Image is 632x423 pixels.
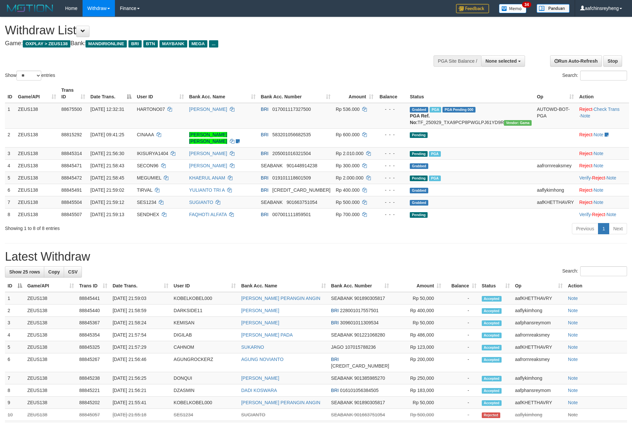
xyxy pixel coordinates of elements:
td: - [444,329,479,341]
span: [DATE] 09:41:25 [90,132,124,137]
span: Copy 019101118601509 to clipboard [272,175,311,180]
a: Check Trans [594,107,620,112]
th: Trans ID: activate to sort column ascending [59,84,88,103]
span: Pending [410,176,428,181]
span: 88845471 [61,163,82,168]
a: Stop [603,55,622,67]
a: Run Auto-Refresh [550,55,602,67]
span: Copy 626801012803537 to clipboard [272,187,331,193]
td: 1 [5,292,25,305]
span: Copy 107015788236 to clipboard [345,344,376,350]
img: panduan.png [537,4,570,13]
a: DADI KOSWARA [241,388,277,393]
span: ... [209,40,218,48]
div: - - - [379,199,405,206]
span: Copy 901890305817 to clipboard [354,296,385,301]
a: Note [594,163,604,168]
a: SUKARNO [241,344,264,350]
label: Search: [562,266,627,276]
th: Game/API: activate to sort column ascending [25,280,77,292]
img: Feedback.jpg [456,4,489,13]
span: Copy 901448914238 to clipboard [287,163,317,168]
span: Rp 536.000 [336,107,360,112]
a: SUGIANTO [189,200,213,205]
span: 34 [522,2,531,8]
td: Rp 400,000 [392,305,444,317]
a: Note [607,175,616,180]
th: User ID: activate to sort column ascending [171,280,239,292]
td: 5 [5,341,25,353]
td: [DATE] 21:59:03 [110,292,171,305]
span: Accepted [482,388,502,394]
td: 4 [5,329,25,341]
b: PGA Ref. No: [410,113,430,125]
a: Note [607,212,616,217]
span: SEABANK [331,375,353,381]
h1: Withdraw List [5,24,415,37]
td: · [577,159,629,172]
a: Note [594,151,604,156]
td: aafKHETTHAVRY [534,196,577,208]
span: Accepted [482,308,502,314]
span: Vendor URL: https://trx31.1velocity.biz [504,120,532,126]
span: Accepted [482,333,502,338]
span: BRI [331,357,339,362]
th: Balance [376,84,407,103]
td: Rp 183,000 [392,384,444,397]
img: MOTION_logo.png [5,3,55,13]
td: 4 [5,159,15,172]
a: CSV [64,266,82,277]
span: OXPLAY > ZEUS138 [23,40,70,48]
td: 8 [5,208,15,220]
td: [DATE] 21:56:21 [110,384,171,397]
th: Date Trans.: activate to sort column descending [88,84,134,103]
td: ZEUS138 [15,159,58,172]
a: Reject [592,212,605,217]
td: ZEUS138 [15,128,58,147]
span: SEABANK [261,200,283,205]
td: AUTOWD-BOT-PGA [534,103,577,129]
span: Copy 901663751054 to clipboard [287,200,317,205]
a: FAQHOTI ALFATA [189,212,227,217]
span: MAYBANK [159,40,187,48]
span: SEABANK [331,332,353,338]
th: ID [5,84,15,103]
td: ZEUS138 [25,397,77,409]
a: Reject [579,200,592,205]
a: Copy [44,266,64,277]
span: 88815292 [61,132,82,137]
a: Note [568,320,578,325]
a: Verify [579,175,591,180]
td: 1 [5,103,15,129]
a: KHAERUL ANAM [189,175,225,180]
td: aaflykimhong [512,372,565,384]
a: Reject [592,175,605,180]
a: Show 25 rows [5,266,44,277]
td: · · [577,103,629,129]
td: · [577,196,629,208]
th: Action [577,84,629,103]
td: 3 [5,147,15,159]
span: Grabbed [410,107,428,113]
td: 9 [5,397,25,409]
td: [DATE] 21:57:29 [110,341,171,353]
td: 88845441 [77,292,110,305]
td: aaflykimhong [534,184,577,196]
span: Copy 017001117327500 to clipboard [272,107,311,112]
input: Search: [580,71,627,81]
span: HARTONO07 [137,107,165,112]
td: [DATE] 21:56:25 [110,372,171,384]
span: [DATE] 21:56:30 [90,151,124,156]
td: · [577,147,629,159]
td: · · [577,172,629,184]
th: Status: activate to sort column ascending [479,280,512,292]
td: 3 [5,317,25,329]
span: Copy 901385985270 to clipboard [354,375,385,381]
h4: Game: Bank: [5,40,415,47]
span: Pending [410,151,428,157]
td: ZEUS138 [15,172,58,184]
span: Grabbed [410,200,428,206]
span: MEGA [189,40,208,48]
span: SENDHEX [137,212,159,217]
td: - [444,372,479,384]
